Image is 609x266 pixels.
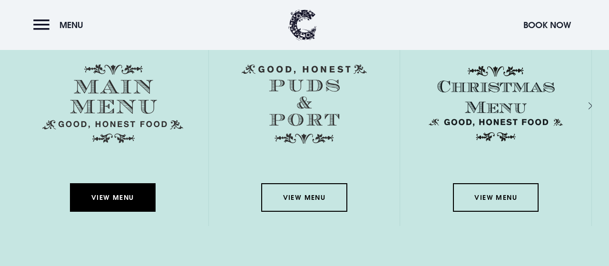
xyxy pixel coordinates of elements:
span: Menu [59,20,83,30]
div: Next slide [576,99,585,113]
a: View Menu [70,183,156,212]
img: Menu main menu [42,64,183,143]
img: Menu puds and port [242,64,367,144]
a: View Menu [261,183,347,212]
img: Christmas Menu SVG [425,64,566,143]
img: Clandeboye Lodge [288,10,317,40]
a: View Menu [453,183,539,212]
button: Menu [33,15,88,35]
button: Book Now [519,15,576,35]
